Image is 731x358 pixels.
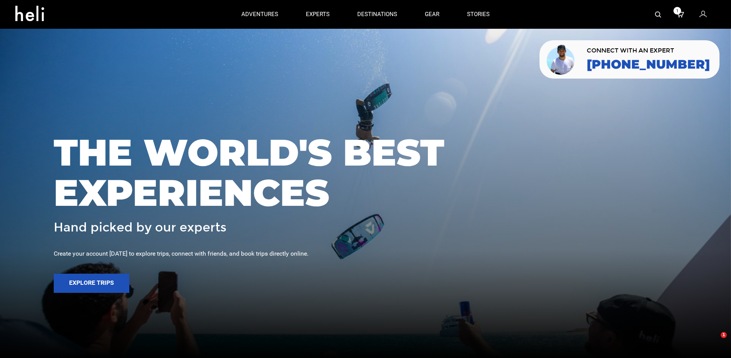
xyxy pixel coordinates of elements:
[587,48,710,54] span: CONNECT WITH AN EXPERT
[54,132,677,213] span: THE WORLD'S BEST EXPERIENCES
[54,250,677,258] div: Create your account [DATE] to explore trips, connect with friends, and book trips directly online.
[545,43,577,76] img: contact our team
[241,10,278,18] p: adventures
[721,332,727,338] span: 1
[673,7,681,15] span: 1
[587,57,710,71] a: [PHONE_NUMBER]
[655,11,661,18] img: search-bar-icon.svg
[306,10,330,18] p: experts
[705,332,723,350] iframe: Intercom live chat
[54,221,226,234] span: Hand picked by our experts
[357,10,397,18] p: destinations
[54,274,129,293] button: Explore Trips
